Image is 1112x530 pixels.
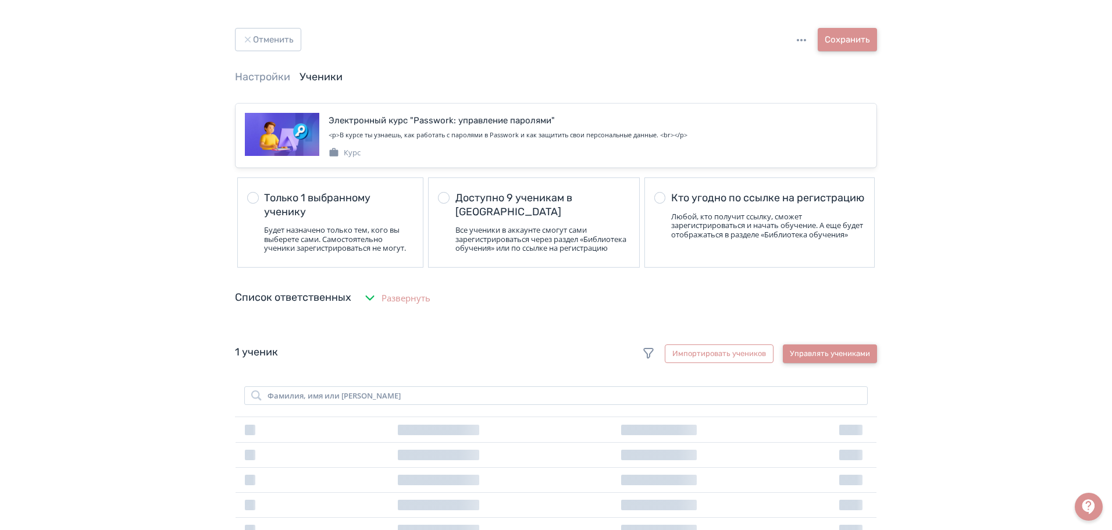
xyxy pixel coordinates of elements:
div: Доступно 9 ученикам в [GEOGRAPHIC_DATA] [455,191,630,219]
div: Будет назначено только тем, кого вы выберете сами. Самостоятельно ученики зарегистрироваться не м... [264,226,414,253]
button: Импортировать учеников [665,344,774,363]
button: Отменить [235,28,301,51]
a: Ученики [300,70,343,83]
button: Управлять учениками [783,344,877,363]
div: 1 ученик [235,344,877,363]
div: Кто угодно по ссылке на регистрацию [671,191,865,205]
button: Сохранить [818,28,877,51]
a: Настройки [235,70,290,83]
div: Любой, кто получит ссылку, сможет зарегистрироваться и начать обучение. А еще будет отображаться ... [671,212,865,240]
div: <p>В курсе ты узнаешь, как работать с паролями в Passwork и как защитить свои персональные данные... [329,130,867,140]
div: Все ученики в аккаунте смогут сами зарегистрироваться через раздел «Библиотека обучения» или по с... [455,226,630,253]
div: Электронный курс "Passwork: управление паролями" [329,114,555,127]
div: Курс [329,147,361,159]
button: Развернуть [361,286,433,310]
div: Список ответственных [235,290,351,305]
div: Только 1 выбранному ученику [264,191,414,219]
span: Развернуть [382,291,430,305]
